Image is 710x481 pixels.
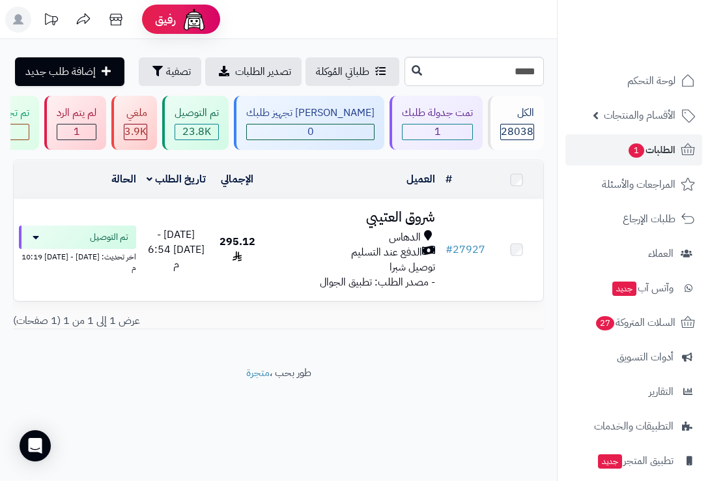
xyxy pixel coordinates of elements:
img: logo-2.png [621,36,698,64]
span: طلباتي المُوكلة [316,64,369,80]
a: لوحة التحكم [565,65,702,96]
span: 0 [247,124,374,139]
div: عرض 1 إلى 1 من 1 (1 صفحات) [3,313,554,328]
a: التطبيقات والخدمات [565,411,702,442]
span: 23.8K [175,124,218,139]
span: تصدير الطلبات [235,64,291,80]
span: المراجعات والأسئلة [602,175,675,194]
a: وآتس آبجديد [565,272,702,304]
h3: شروق العتيبي [269,210,435,225]
div: اخر تحديث: [DATE] - [DATE] 10:19 م [19,249,136,274]
a: تحديثات المنصة [35,7,67,36]
span: الطلبات [627,141,675,159]
div: Open Intercom Messenger [20,430,51,461]
span: # [446,242,453,257]
span: توصيل شبرا [390,259,435,275]
span: أدوات التسويق [617,348,674,366]
span: 3.9K [124,124,147,139]
a: العميل [406,171,435,187]
a: # [446,171,452,187]
div: تمت جدولة طلبك [402,106,473,121]
a: طلبات الإرجاع [565,203,702,235]
div: [PERSON_NAME] تجهيز طلبك [246,106,375,121]
span: 1 [629,143,644,158]
img: ai-face.png [181,7,207,33]
span: جديد [598,454,622,469]
div: الكل [500,106,534,121]
a: #27927 [446,242,485,257]
span: جديد [612,282,636,296]
span: التطبيقات والخدمات [594,417,674,435]
a: تصدير الطلبات [205,57,302,86]
a: العملاء [565,238,702,269]
span: 295.12 [220,234,255,265]
a: تاريخ الطلب [147,171,206,187]
a: أدوات التسويق [565,342,702,373]
div: 23801 [175,124,218,139]
span: إضافة طلب جديد [25,64,96,80]
a: ملغي 3.9K [109,96,160,150]
td: - مصدر الطلب: تطبيق الجوال [264,199,440,300]
div: لم يتم الرد [57,106,96,121]
span: العملاء [648,244,674,263]
button: تصفية [139,57,201,86]
span: الأقسام والمنتجات [604,106,675,124]
a: تطبيق المتجرجديد [565,445,702,476]
a: [PERSON_NAME] تجهيز طلبك 0 [231,96,387,150]
a: التقارير [565,376,702,407]
a: السلات المتروكة27 [565,307,702,338]
span: الدفع عند التسليم [351,245,422,260]
span: 28038 [501,124,533,139]
a: الإجمالي [221,171,253,187]
span: 27 [596,316,614,330]
span: وآتس آب [611,279,674,297]
span: تم التوصيل [90,231,128,244]
span: طلبات الإرجاع [623,210,675,228]
a: تمت جدولة طلبك 1 [387,96,485,150]
a: طلباتي المُوكلة [305,57,399,86]
span: تطبيق المتجر [597,452,674,470]
div: 3858 [124,124,147,139]
a: لم يتم الرد 1 [42,96,109,150]
span: الدهاس [389,230,421,245]
span: التقارير [649,383,674,401]
a: تم التوصيل 23.8K [160,96,231,150]
span: [DATE] - [DATE] 6:54 م [148,227,205,272]
a: المراجعات والأسئلة [565,169,702,200]
span: 1 [57,124,96,139]
div: تم التوصيل [175,106,219,121]
a: متجرة [246,365,270,381]
span: رفيق [155,12,176,27]
a: إضافة طلب جديد [15,57,124,86]
a: الكل28038 [485,96,547,150]
a: الطلبات1 [565,134,702,166]
a: الحالة [111,171,136,187]
span: السلات المتروكة [595,313,675,332]
span: تصفية [166,64,191,80]
div: ملغي [124,106,147,121]
span: 1 [403,124,472,139]
span: لوحة التحكم [627,72,675,90]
